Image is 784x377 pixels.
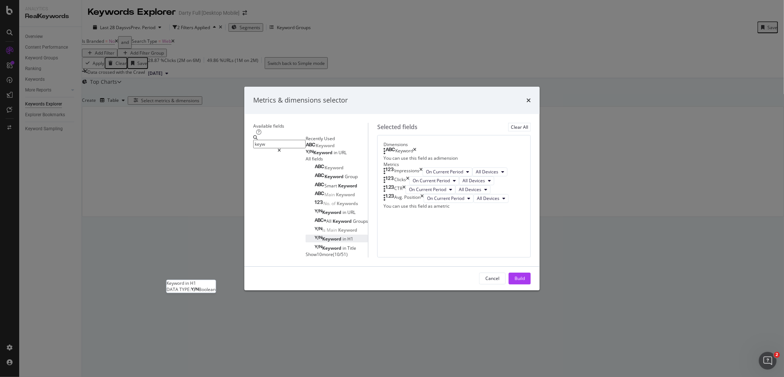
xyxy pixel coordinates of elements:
button: On Current Period [423,167,472,176]
div: Keywordtimes [384,148,525,155]
span: Groups [353,218,368,224]
span: DATA TYPE: [166,287,191,293]
div: Keyword in H1 [166,280,216,286]
button: All Devices [472,167,508,176]
span: Keyword [322,245,343,251]
div: Close [130,3,143,16]
span: On Current Period [426,169,463,175]
span: Smart [324,183,338,189]
span: Keyword [324,174,345,180]
button: Build [509,273,531,284]
span: Keywords [337,200,358,207]
span: On Current Period [413,177,450,184]
span: Title [347,245,356,251]
span: of [331,200,337,207]
div: times [406,176,409,185]
span: All Devices [463,177,485,184]
span: Boolean [199,287,216,293]
input: Search by field name [253,140,306,148]
div: Impressions [394,167,419,176]
button: All Devices [474,194,509,203]
span: On Current Period [409,186,446,193]
div: Selected fields [377,123,417,131]
span: Main [327,227,338,233]
div: times [413,148,416,155]
div: times [419,167,423,176]
span: Main [324,191,336,198]
span: Keyword [338,227,357,233]
div: ImpressionstimesOn Current PeriodAll Devices [384,167,525,176]
div: Dimensions [384,141,525,148]
span: No. [323,200,331,207]
span: Keyword [313,149,334,156]
button: On Current Period [409,176,459,185]
span: Show 10 more [306,251,333,257]
span: All Devices [459,186,481,193]
div: Cancel [485,275,499,281]
span: Keyword [322,236,343,242]
span: Keyword [324,165,344,171]
button: On Current Period [406,185,455,194]
div: All fields [306,156,368,162]
button: Clear All [508,123,531,131]
span: Keyword [322,209,343,215]
div: Clicks [394,176,406,185]
span: Group [345,174,358,180]
span: Keyword [333,218,353,224]
span: 2 [774,352,780,358]
button: Cancel [479,273,506,284]
div: Keyword [395,148,413,155]
a: Open in help center [44,246,103,252]
span: URL [347,209,355,215]
button: All Devices [459,176,494,185]
span: in [343,209,347,215]
span: in [334,149,338,156]
span: in [343,245,347,251]
div: CTR [394,185,402,194]
div: CTRtimesOn Current PeriodAll Devices [384,185,525,194]
div: You can use this field as a metric [384,203,525,209]
div: Recently Used [306,135,368,142]
span: Is [322,227,327,233]
div: Available fields [253,123,368,129]
div: modal [244,87,540,290]
div: times [420,194,424,203]
div: Clear All [511,124,528,130]
div: Metrics [384,161,525,167]
div: You can use this field as a dimension [384,155,525,161]
div: Avg. PositiontimesOn Current PeriodAll Devices [384,194,525,203]
span: URL [338,149,347,156]
button: All Devices [455,185,491,194]
span: in [343,236,347,242]
span: Keyword [336,191,355,198]
div: Metrics & dimensions selector [253,96,348,105]
span: Keyword [338,183,357,189]
iframe: Intercom live chat [759,352,777,370]
div: times [526,96,531,105]
span: H1 [347,236,353,242]
button: Expand window [116,3,130,17]
span: On Current Period [427,195,464,201]
span: All Devices [477,195,499,201]
div: times [402,185,406,194]
div: ClickstimesOn Current PeriodAll Devices [384,176,525,185]
span: All [326,218,333,224]
button: go back [5,3,19,17]
span: All Devices [476,169,498,175]
div: Avg. Position [394,194,420,203]
span: Keyword [316,142,335,149]
span: ( 10 / 51 ) [333,251,348,257]
button: On Current Period [424,194,474,203]
div: Build [515,275,525,281]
